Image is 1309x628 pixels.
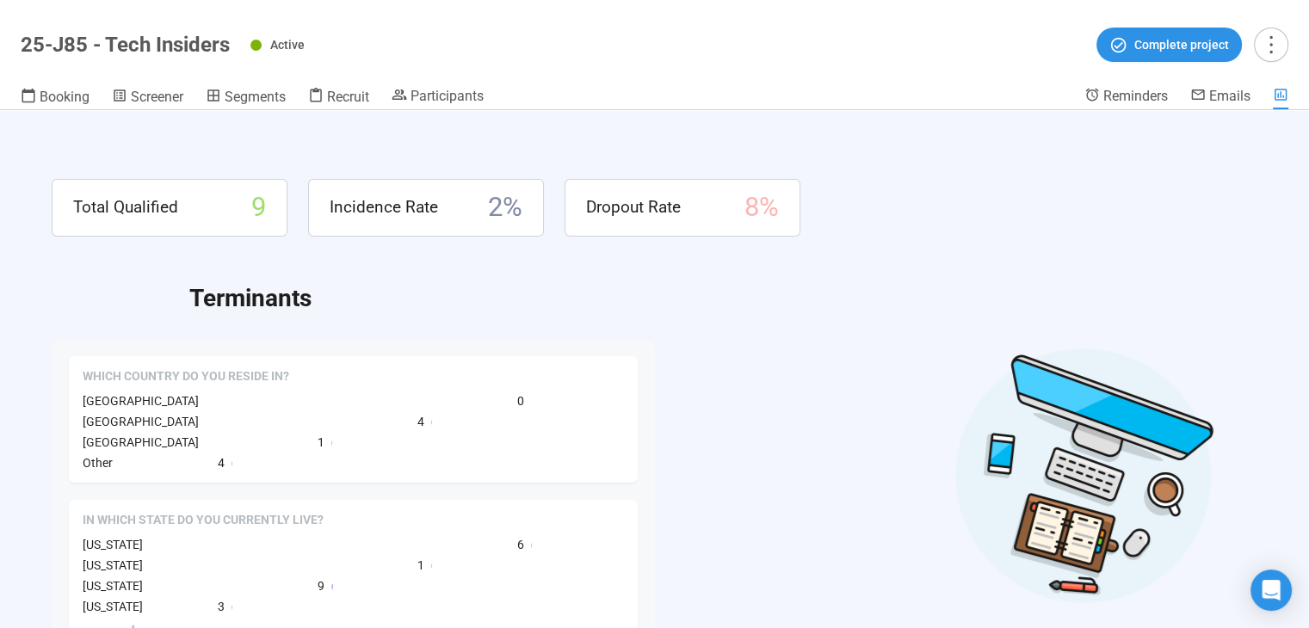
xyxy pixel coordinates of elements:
span: 1 [318,433,324,452]
span: more [1259,33,1282,56]
h2: Terminants [189,280,1257,317]
span: 1 [417,556,424,575]
span: 9 [251,187,266,229]
span: Total Qualified [73,194,178,220]
div: Open Intercom Messenger [1250,570,1292,611]
a: Screener [112,87,183,109]
span: Booking [40,89,90,105]
span: Dropout Rate [586,194,681,220]
span: Reminders [1103,88,1168,104]
span: 4 [218,453,225,472]
span: Recruit [327,89,369,105]
span: [US_STATE] [83,600,143,613]
span: Which country do you reside in? [83,368,289,385]
span: 8 % [744,187,779,229]
span: 9 [318,576,324,595]
span: [GEOGRAPHIC_DATA] [83,394,199,408]
span: 2 % [488,187,522,229]
a: Recruit [308,87,369,109]
span: Incidence Rate [330,194,438,220]
a: Emails [1190,87,1250,108]
span: [US_STATE] [83,579,143,593]
img: Desktop work notes [954,346,1214,605]
a: Booking [21,87,90,109]
span: 6 [517,535,524,554]
span: [US_STATE] [83,538,143,551]
span: Segments [225,89,286,105]
button: Complete project [1096,28,1242,62]
span: In which state do you currently live? [83,512,324,529]
span: Screener [131,89,183,105]
a: Segments [206,87,286,109]
a: Participants [392,87,484,108]
span: [US_STATE] [83,558,143,572]
button: more [1254,28,1288,62]
span: Other [83,456,113,470]
span: 0 [517,391,524,410]
span: 3 [218,597,225,616]
span: Complete project [1134,35,1229,54]
span: Active [270,38,305,52]
span: Emails [1209,88,1250,104]
span: 4 [417,412,424,431]
span: [GEOGRAPHIC_DATA] [83,435,199,449]
span: Participants [411,88,484,104]
a: Reminders [1084,87,1168,108]
h1: 25-J85 - Tech Insiders [21,33,230,57]
span: [GEOGRAPHIC_DATA] [83,415,199,428]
